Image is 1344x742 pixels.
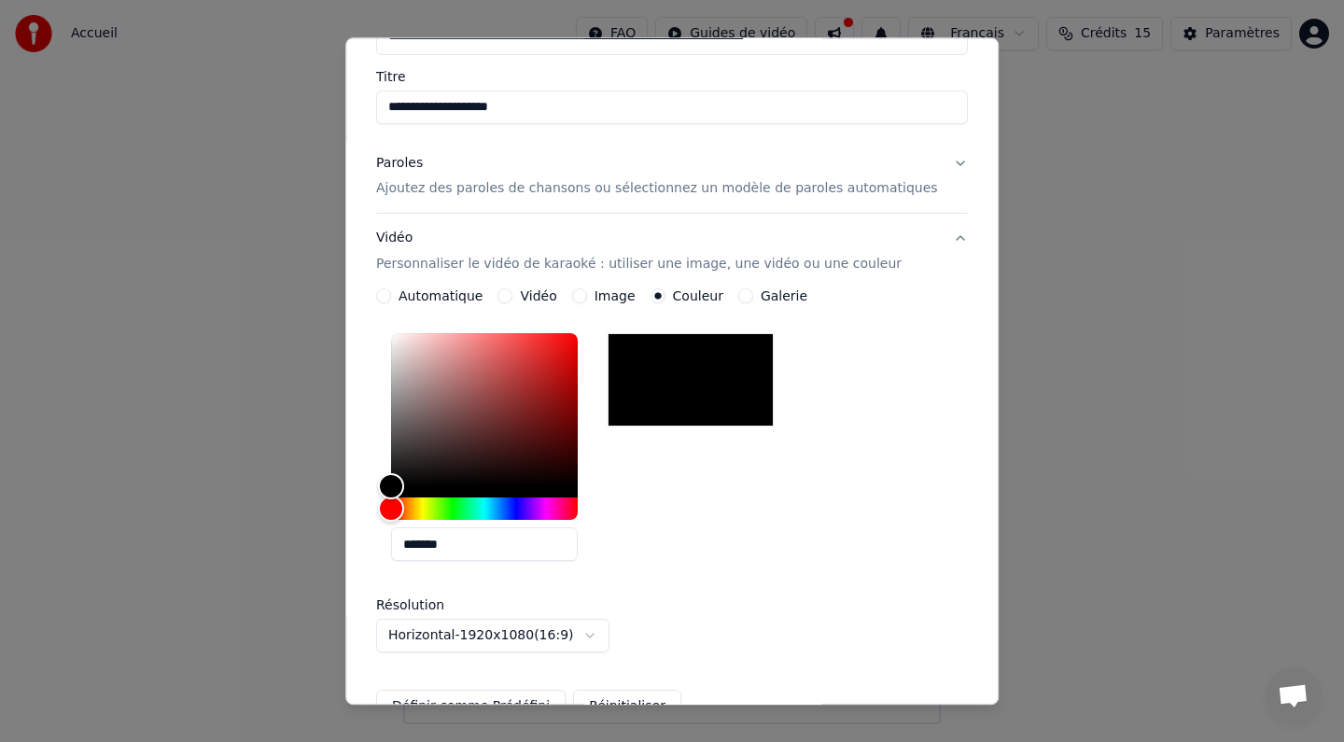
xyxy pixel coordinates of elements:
label: Titre [376,70,968,83]
label: Résolution [376,599,563,612]
p: Personnaliser le vidéo de karaoké : utiliser une image, une vidéo ou une couleur [376,256,902,274]
label: Image [595,290,636,303]
label: Galerie [761,290,807,303]
div: Hue [391,498,578,521]
label: Vidéo [521,290,557,303]
div: Vidéo [376,230,902,274]
div: Paroles [376,154,423,173]
div: VidéoPersonnaliser le vidéo de karaoké : utiliser une image, une vidéo ou une couleur [376,289,968,739]
label: Automatique [399,290,483,303]
div: Color [391,334,578,487]
button: Définir comme Prédéfini [376,691,566,724]
button: Réinitialiser [573,691,681,724]
p: Ajoutez des paroles de chansons ou sélectionnez un modèle de paroles automatiques [376,180,938,199]
button: ParolesAjoutez des paroles de chansons ou sélectionnez un modèle de paroles automatiques [376,139,968,214]
button: VidéoPersonnaliser le vidéo de karaoké : utiliser une image, une vidéo ou une couleur [376,215,968,289]
label: Couleur [673,290,723,303]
